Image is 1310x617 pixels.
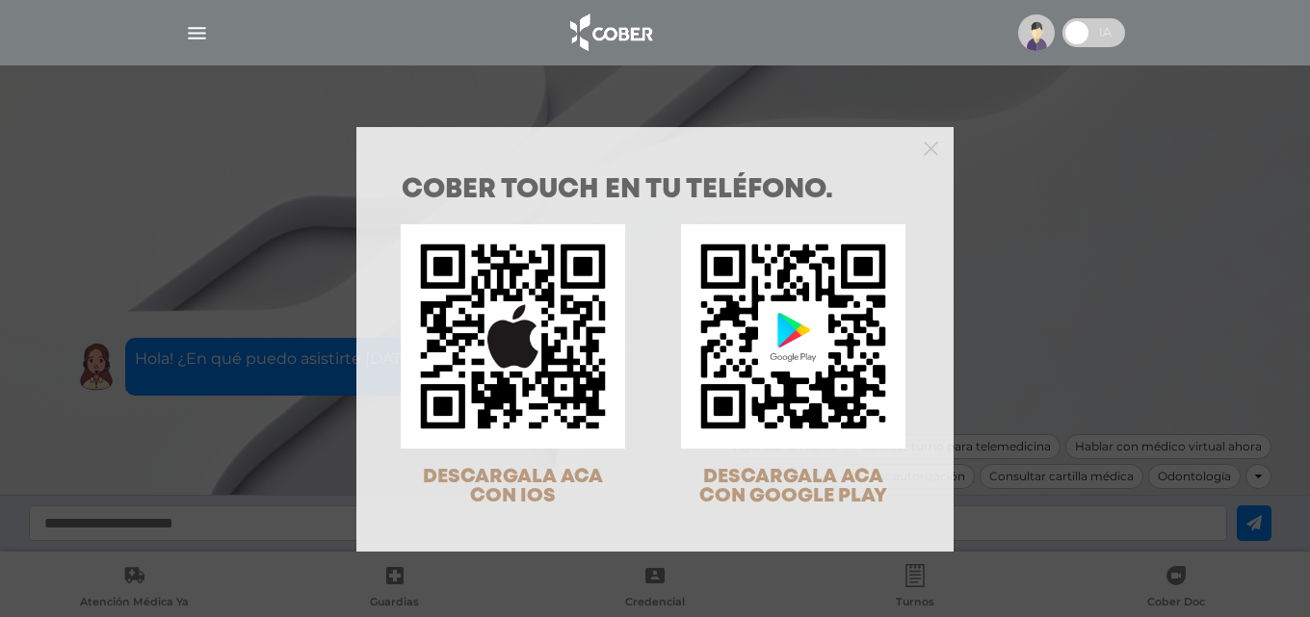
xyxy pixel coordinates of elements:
[699,468,887,505] span: DESCARGALA ACA CON GOOGLE PLAY
[401,224,625,449] img: qr-code
[924,139,938,156] button: Close
[402,177,908,204] h1: COBER TOUCH en tu teléfono.
[423,468,603,505] span: DESCARGALA ACA CON IOS
[681,224,905,449] img: qr-code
